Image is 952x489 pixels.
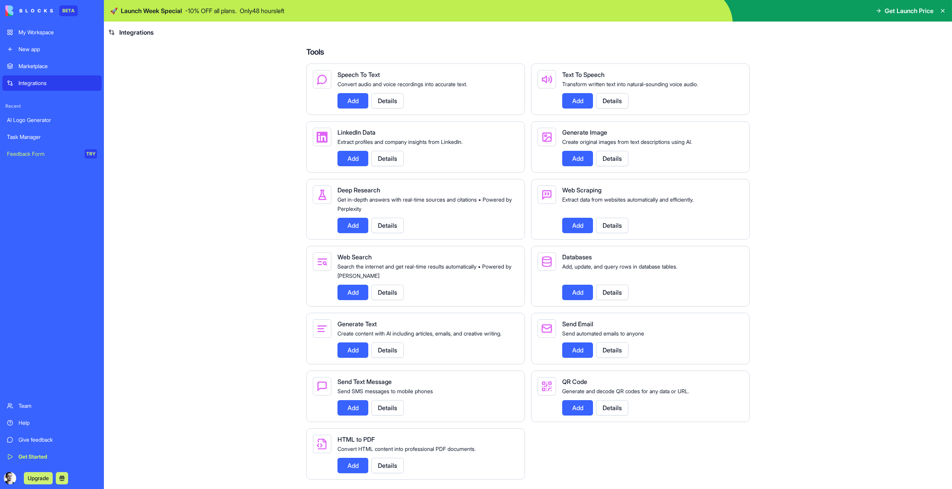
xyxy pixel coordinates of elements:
button: Details [371,342,404,358]
span: HTML to PDF [337,436,375,443]
span: Generate Text [337,320,377,328]
button: Details [371,218,404,233]
button: Details [596,93,628,108]
div: Feedback Form [7,150,79,158]
span: Send automated emails to anyone [562,330,644,337]
button: Add [337,285,368,300]
button: Details [371,400,404,416]
div: Task Manager [7,133,97,141]
div: Get Started [18,453,97,461]
a: AI Logo Generator [2,112,102,128]
button: Add [337,458,368,473]
div: TRY [85,149,97,159]
button: Add [562,151,593,166]
button: Details [596,342,628,358]
button: Details [596,400,628,416]
div: Marketplace [18,62,97,70]
div: Help [18,419,97,427]
span: Send Text Message [337,378,392,386]
span: 🚀 [110,6,118,15]
p: - 10 % OFF all plans. [185,6,237,15]
a: BETA [5,5,78,16]
span: Search the internet and get real-time results automatically • Powered by [PERSON_NAME] [337,263,511,279]
button: Add [562,218,593,233]
span: Get in-depth answers with real-time sources and citations • Powered by Perplexity [337,196,512,212]
a: Marketplace [2,58,102,74]
div: Integrations [18,79,97,87]
div: My Workspace [18,28,97,36]
a: Task Manager [2,129,102,145]
span: Databases [562,253,592,261]
button: Add [562,400,593,416]
span: Deep Research [337,186,380,194]
button: Upgrade [24,472,53,484]
button: Add [337,93,368,108]
span: Extract profiles and company insights from LinkedIn. [337,139,463,145]
button: Details [596,151,628,166]
span: Launch Week Special [121,6,182,15]
span: Create original images from text descriptions using AI. [562,139,692,145]
button: Add [562,285,593,300]
button: Details [596,218,628,233]
span: Get Launch Price [885,6,934,15]
button: Details [371,93,404,108]
span: Integrations [119,28,154,37]
a: Get Started [2,449,102,464]
a: New app [2,42,102,57]
span: QR Code [562,378,587,386]
span: Convert HTML content into professional PDF documents. [337,446,476,452]
button: Add [337,342,368,358]
span: Generate and decode QR codes for any data or URL. [562,388,689,394]
span: Generate Image [562,129,607,136]
p: Only 48 hours left [240,6,284,15]
span: Add, update, and query rows in database tables. [562,263,677,270]
button: Details [371,151,404,166]
span: Web Scraping [562,186,601,194]
a: Team [2,398,102,414]
span: Send SMS messages to mobile phones [337,388,433,394]
button: Add [562,93,593,108]
a: Upgrade [24,474,53,482]
img: logo [5,5,53,16]
button: Add [337,400,368,416]
button: Details [371,285,404,300]
div: BETA [59,5,78,16]
button: Details [596,285,628,300]
a: Integrations [2,75,102,91]
span: Transform written text into natural-sounding voice audio. [562,81,698,87]
button: Add [562,342,593,358]
a: Help [2,415,102,431]
a: Feedback FormTRY [2,146,102,162]
div: New app [18,45,97,53]
span: Text To Speech [562,71,605,78]
div: AI Logo Generator [7,116,97,124]
span: Recent [2,103,102,109]
span: Extract data from websites automatically and efficiently. [562,196,693,203]
button: Add [337,218,368,233]
div: Give feedback [18,436,97,444]
button: Add [337,151,368,166]
span: Speech To Text [337,71,380,78]
span: Send Email [562,320,593,328]
span: LinkedIn Data [337,129,376,136]
a: My Workspace [2,25,102,40]
span: Web Search [337,253,372,261]
span: Create content with AI including articles, emails, and creative writing. [337,330,501,337]
span: Convert audio and voice recordings into accurate text. [337,81,467,87]
a: Give feedback [2,432,102,447]
img: ACg8ocIMsiA_l8iGmqXWADqVTRuz67a79TT4UVzgibSDdform8LEBz4=s96-c [4,472,16,484]
button: Details [371,458,404,473]
div: Team [18,402,97,410]
h4: Tools [306,47,750,57]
